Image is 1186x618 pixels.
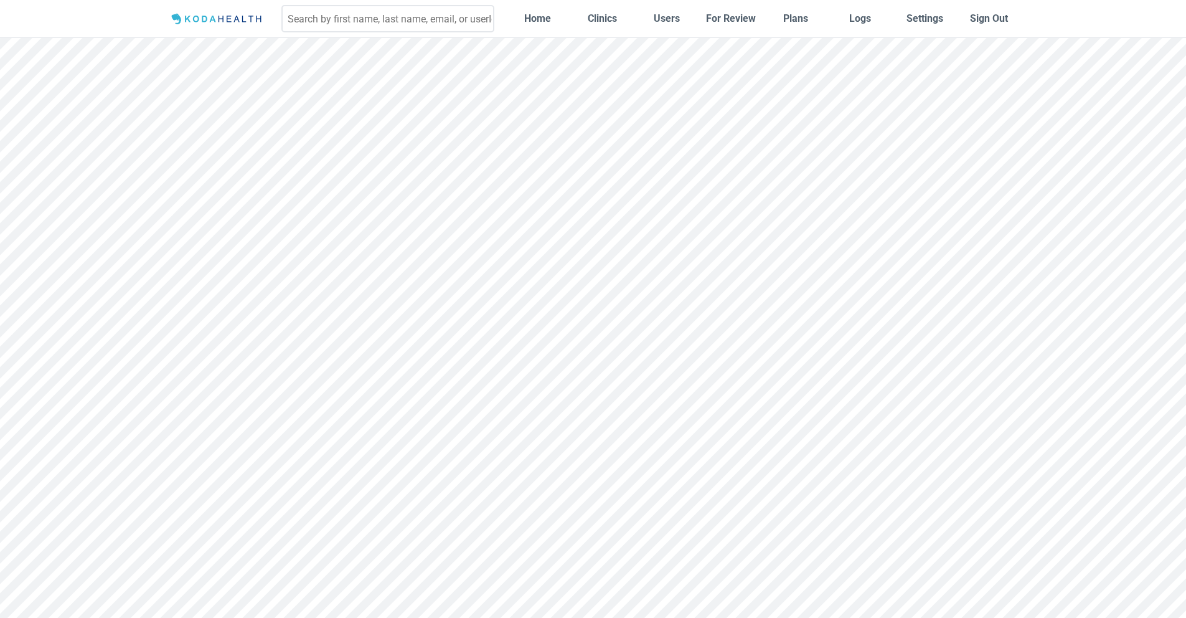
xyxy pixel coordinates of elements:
input: Search by first name, last name, email, or userId [281,5,494,32]
a: Home [508,3,568,34]
a: Users [637,3,697,34]
button: Sign Out [959,3,1019,34]
a: Settings [895,3,954,34]
a: Clinics [572,3,632,34]
a: Logs [831,3,890,34]
img: Logo [167,11,268,27]
a: Plans [766,3,826,34]
a: For Review [701,3,761,34]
